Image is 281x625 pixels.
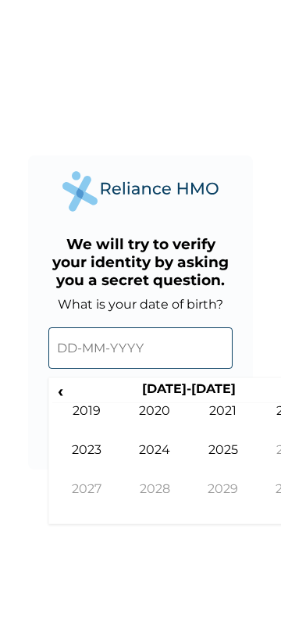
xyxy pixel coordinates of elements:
td: 2023 [52,442,121,481]
td: 2025 [189,442,258,481]
img: Reliance Health's Logo [62,171,219,211]
td: 2027 [52,481,121,520]
h3: We will try to verify your identity by asking you a secret question. [48,235,233,289]
span: ‹ [52,381,69,401]
input: DD-MM-YYYY [48,327,233,369]
label: What is your date of birth? [58,297,223,312]
td: 2020 [121,403,190,442]
td: 2028 [121,481,190,520]
td: 2021 [189,403,258,442]
td: 2024 [121,442,190,481]
td: 2029 [189,481,258,520]
td: 2019 [52,403,121,442]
